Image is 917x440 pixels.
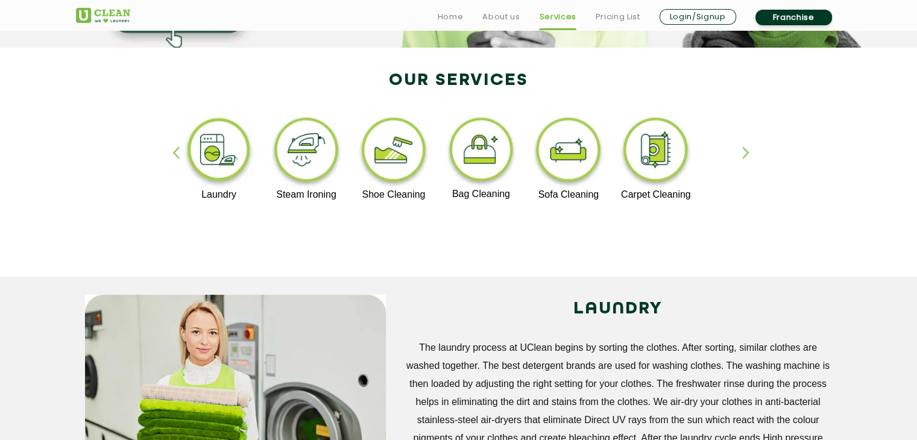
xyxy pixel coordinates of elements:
a: Login/Signup [660,9,736,25]
p: Laundry [182,189,256,200]
p: Sofa Cleaning [531,189,605,200]
a: Pricing List [596,10,640,24]
img: carpet_cleaning_11zon.webp [619,115,693,189]
img: shoe_cleaning_11zon.webp [357,115,431,189]
a: Services [539,10,576,24]
p: Steam Ironing [269,189,344,200]
p: Bag Cleaning [444,189,518,200]
p: Carpet Cleaning [619,189,693,200]
img: steam_ironing_11zon.webp [269,115,344,189]
h2: LAUNDRY [404,295,833,324]
a: Home [438,10,464,24]
a: About us [482,10,520,24]
img: sofa_cleaning_11zon.webp [531,115,605,189]
img: laundry_cleaning_11zon.webp [182,115,256,189]
img: bag_cleaning_11zon.webp [444,115,518,189]
p: Shoe Cleaning [357,189,431,200]
img: UClean Laundry and Dry Cleaning [76,8,130,23]
a: Franchise [755,10,832,25]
